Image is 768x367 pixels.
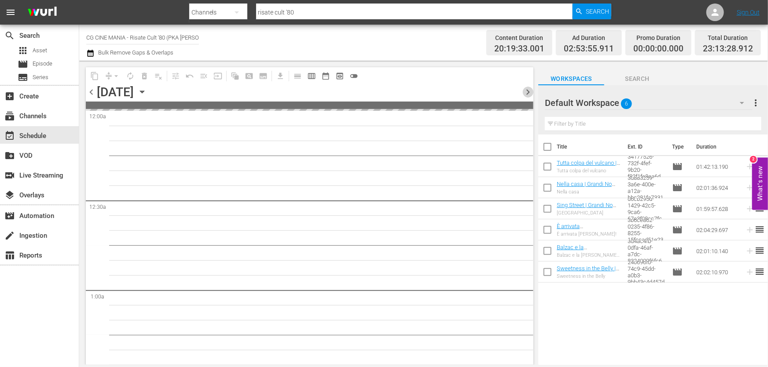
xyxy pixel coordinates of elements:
td: 01:59:57.628 [693,198,742,219]
td: 240696f0-74c9-45dd-a0b3-9bb43c4d457d [624,262,669,283]
span: reorder [755,266,765,277]
svg: Add to Schedule [745,204,755,214]
svg: Add to Schedule [745,183,755,193]
span: reorder [755,245,765,256]
span: Search [4,30,15,41]
td: 34177526-732f-4fef-9b20-f82f1fe8ea6d [624,156,669,177]
span: Create [4,91,15,102]
span: 20:19:33.001 [494,44,544,54]
td: 02:04:29.697 [693,219,742,240]
span: Search [586,4,609,19]
span: Episode [672,246,683,256]
th: Ext. ID [622,134,667,159]
div: Ad Duration [564,32,614,44]
td: 3d883259-3a6e-400e-a12a-bbc281fa7331 [624,177,669,198]
a: Sing Street | Grandi Nomi (10') [557,202,619,215]
div: [DATE] [97,85,134,99]
div: Balzac e la [PERSON_NAME] cinese [557,252,621,258]
span: Refresh All Search Blocks [225,67,242,84]
div: Content Duration [494,32,544,44]
div: Sweetness in the Belly [557,273,621,279]
td: 3d4ac4fb-0dfa-46af-a7dc-8324009f6fc6 [624,240,669,262]
a: Sweetness in the Belly | Grandi Nomi (10') [557,265,619,278]
td: 3b6ce862-0235-4f86-8255-15fccad51e23 [624,219,669,240]
div: Nella casa [557,189,621,195]
a: È arrivata [PERSON_NAME]! | Grandi Nomi (10') [557,223,603,243]
span: reorder [755,224,765,235]
div: 2 [750,156,757,163]
span: Clear Lineup [151,69,165,83]
span: Ingestion [4,230,15,241]
button: Search [573,4,611,19]
span: Asset [18,45,28,56]
td: 02:01:36.924 [693,177,742,198]
span: Episode [18,59,28,69]
td: 02:01:10.140 [693,240,742,262]
span: Episode [672,225,683,235]
span: Schedule [4,131,15,141]
span: Select an event to delete [137,69,151,83]
span: Bulk Remove Gaps & Overlaps [97,49,173,56]
span: Customize Events [165,67,183,84]
a: Balzac e la [PERSON_NAME] cinese | Grandi Nomi (10') [557,244,620,264]
span: menu [5,7,16,18]
span: Channels [4,111,15,121]
div: È arrivata [PERSON_NAME]! [557,231,621,237]
span: VOD [4,150,15,161]
span: preview_outlined [335,72,344,80]
span: 24 hours Lineup View is OFF [347,69,361,83]
span: Download as CSV [270,67,287,84]
span: Update Metadata from Key Asset [211,69,225,83]
span: Remove Gaps & Overlaps [102,69,123,83]
td: 01:42:13.190 [693,156,742,177]
span: 6 [621,94,632,113]
span: Search [604,73,670,84]
span: calendar_view_week_outlined [307,72,316,80]
span: Day Calendar View [287,67,305,84]
th: Title [557,134,622,159]
span: Episode [672,161,683,172]
span: Live Streaming [4,170,15,181]
div: Promo Duration [633,32,683,44]
span: Series [33,73,48,82]
button: more_vert [751,92,761,113]
span: Workspaces [538,73,604,84]
svg: Add to Schedule [745,267,755,277]
span: Copy Lineup [88,69,102,83]
div: Tutta colpa del vulcano [557,168,621,174]
span: more_vert [751,98,761,108]
button: Open Feedback Widget [752,157,768,210]
span: Episode [672,182,683,193]
span: Overlays [4,190,15,200]
span: Month Calendar View [319,69,333,83]
span: Asset [33,46,47,55]
span: chevron_left [86,87,97,98]
a: Nella casa | Grandi Nomi (10') [557,181,618,194]
div: [GEOGRAPHIC_DATA] [557,210,621,216]
span: Automation [4,211,15,221]
img: ans4CAIJ8jUAAAAAAAAAAAAAAAAAAAAAAAAgQb4GAAAAAAAAAAAAAAAAAAAAAAAAJMjXAAAAAAAAAAAAAAAAAAAAAAAAgAT5G... [21,2,63,23]
span: 00:00:00.000 [633,44,683,54]
span: Week Calendar View [305,69,319,83]
th: Type [667,134,691,159]
td: d6cb295d-1429-42c5-9ca6-67e3f08cc7fc [624,198,669,219]
span: Reports [4,250,15,261]
a: Tutta colpa del vulcano | Grandi Nomi (10') [557,160,620,173]
span: Episode [672,267,683,277]
span: 02:53:55.911 [564,44,614,54]
svg: Add to Schedule [745,225,755,235]
span: date_range_outlined [321,72,330,80]
svg: Add to Schedule [745,162,755,171]
td: 02:02:10.970 [693,262,742,283]
div: Default Workspace [545,91,753,115]
div: Total Duration [703,32,753,44]
a: Sign Out [737,9,760,16]
span: chevron_right [522,87,533,98]
span: Revert to Primary Episode [183,69,197,83]
span: Series [18,72,28,83]
th: Duration [691,134,744,159]
span: View Backup [333,69,347,83]
span: 23:13:28.912 [703,44,753,54]
span: Episode [33,59,52,68]
span: toggle_off [349,72,358,80]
